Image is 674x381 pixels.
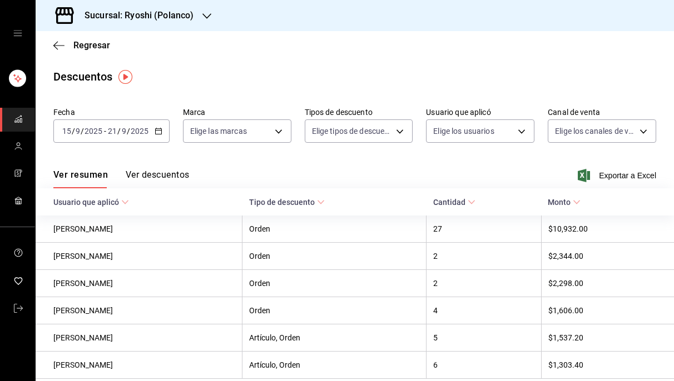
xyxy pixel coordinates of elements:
th: Orden [242,297,427,324]
span: - [104,127,106,136]
span: Elige tipos de descuento [312,126,393,137]
th: Artículo, Orden [242,324,427,352]
th: $1,303.40 [541,352,674,379]
th: [PERSON_NAME] [36,297,242,324]
th: [PERSON_NAME] [36,243,242,270]
button: Ver resumen [53,169,108,188]
th: $1,606.00 [541,297,674,324]
span: Usuario que aplicó [53,198,129,207]
th: [PERSON_NAME] [36,215,242,243]
label: Canal de venta [548,108,656,116]
input: ---- [130,127,149,136]
input: -- [62,127,72,136]
label: Tipos de descuento [305,108,413,116]
th: Orden [242,215,427,243]
span: Elige las marcas [190,126,247,137]
th: 27 [427,215,542,243]
label: Fecha [53,108,170,116]
th: [PERSON_NAME] [36,324,242,352]
span: / [81,127,84,136]
span: Elige los usuarios [433,126,494,137]
span: / [117,127,121,136]
th: $10,932.00 [541,215,674,243]
th: [PERSON_NAME] [36,352,242,379]
h3: Sucursal: Ryoshi (Polanco) [76,9,194,22]
div: Descuentos [53,68,112,85]
th: 2 [427,270,542,297]
span: Regresar [73,40,110,51]
div: navigation tabs [53,169,189,188]
button: Regresar [53,40,110,51]
input: -- [121,127,127,136]
th: Orden [242,270,427,297]
button: Ver descuentos [126,169,189,188]
th: 6 [427,352,542,379]
span: Monto [548,198,581,207]
span: Cantidad [433,198,475,207]
input: ---- [84,127,103,136]
input: -- [75,127,81,136]
span: Tipo de descuento [249,198,325,207]
span: Elige los canales de venta [555,126,636,137]
span: / [127,127,130,136]
button: open drawer [13,29,22,38]
th: $2,344.00 [541,243,674,270]
th: $2,298.00 [541,270,674,297]
th: 5 [427,324,542,352]
th: $1,537.20 [541,324,674,352]
input: -- [107,127,117,136]
th: 2 [427,243,542,270]
button: Exportar a Excel [580,169,656,182]
th: [PERSON_NAME] [36,270,242,297]
th: Artículo, Orden [242,352,427,379]
th: Orden [242,243,427,270]
label: Marca [183,108,291,116]
label: Usuario que aplicó [426,108,534,116]
img: Tooltip marker [118,70,132,84]
span: / [72,127,75,136]
th: 4 [427,297,542,324]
